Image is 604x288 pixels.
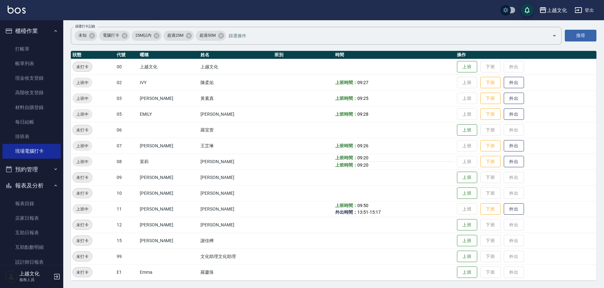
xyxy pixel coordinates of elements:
button: 搜尋 [565,30,596,41]
td: [PERSON_NAME] [138,201,199,217]
button: 下班 [480,77,501,89]
div: 超過50M [196,31,226,41]
button: 上班 [457,172,477,183]
span: 上班中 [72,79,92,86]
td: [PERSON_NAME] [138,233,199,248]
th: 狀態 [71,51,115,59]
td: Emma [138,264,199,280]
button: Open [549,31,559,41]
td: 10 [115,185,138,201]
td: 12 [115,217,138,233]
button: 下班 [480,108,501,120]
td: 茉莉 [138,154,199,169]
td: 03 [115,90,138,106]
a: 打帳單 [3,42,61,56]
button: 上班 [457,61,477,73]
button: 上班 [457,251,477,262]
td: [PERSON_NAME] [199,217,273,233]
td: 02 [115,75,138,90]
a: 現金收支登錄 [3,71,61,85]
td: IVY [138,75,199,90]
a: 每日結帳 [3,115,61,129]
button: 外出 [504,203,524,215]
button: 外出 [504,108,524,120]
td: [PERSON_NAME] [138,185,199,201]
span: 未打卡 [73,190,92,197]
b: 上班時間： [335,155,357,160]
span: 15:17 [370,210,381,215]
td: - [334,201,455,217]
td: [PERSON_NAME] [199,106,273,122]
span: 09:20 [357,155,368,160]
td: 11 [115,201,138,217]
b: 上班時間： [335,112,357,117]
b: 上班時間： [335,203,357,208]
a: 店家日報表 [3,211,61,225]
b: 外出時間： [335,210,357,215]
td: 上越文化 [199,59,273,75]
span: 25M以內 [132,32,155,39]
a: 材料自購登錄 [3,100,61,115]
th: 姓名 [199,51,273,59]
button: 外出 [504,156,524,168]
td: [PERSON_NAME] [199,154,273,169]
span: 未打卡 [73,253,92,260]
td: 99 [115,248,138,264]
td: 09 [115,169,138,185]
td: [PERSON_NAME] [199,169,273,185]
span: 09:25 [357,96,368,101]
td: [PERSON_NAME] [199,201,273,217]
button: 櫃檯作業 [3,23,61,39]
span: 09:28 [357,112,368,117]
span: 未打卡 [73,127,92,133]
button: 下班 [480,140,501,152]
input: 篩選條件 [227,30,541,41]
td: 王芷琳 [199,138,273,154]
button: 下班 [480,93,501,104]
td: 黃素真 [199,90,273,106]
th: 班別 [273,51,334,59]
span: 電腦打卡 [99,32,123,39]
span: 超過25M [163,32,187,39]
a: 帳單列表 [3,56,61,71]
button: 報表及分析 [3,177,61,194]
div: 電腦打卡 [99,31,130,41]
h5: 上越文化 [19,271,52,277]
td: 羅慶珠 [199,264,273,280]
b: 上班時間： [335,162,357,168]
img: Logo [8,6,26,14]
button: 預約管理 [3,161,61,178]
td: EMILY [138,106,199,122]
td: 文化助理文化助理 [199,248,273,264]
div: 25M以內 [132,31,162,41]
div: 超過25M [163,31,194,41]
td: [PERSON_NAME] [138,138,199,154]
span: 未打卡 [73,222,92,228]
b: 上班時間： [335,96,357,101]
a: 報表目錄 [3,196,61,211]
td: 羅宜萱 [199,122,273,138]
a: 互助點數明細 [3,240,61,254]
div: 上越文化 [547,6,567,14]
td: 00 [115,59,138,75]
td: [PERSON_NAME] [199,185,273,201]
button: 上越文化 [537,4,570,17]
button: 上班 [457,187,477,199]
button: 下班 [480,156,501,168]
label: 篩選打卡記錄 [75,24,95,29]
button: 外出 [504,140,524,152]
td: 05 [115,106,138,122]
td: 06 [115,122,138,138]
th: 時間 [334,51,455,59]
span: 未知 [75,32,90,39]
button: 外出 [504,93,524,104]
span: 上班中 [72,95,92,102]
td: 陳柔佑 [199,75,273,90]
th: 代號 [115,51,138,59]
button: 下班 [480,203,501,215]
span: 未打卡 [73,237,92,244]
a: 排班表 [3,129,61,144]
span: 未打卡 [73,174,92,181]
a: 設計師日報表 [3,255,61,269]
b: 上班時間： [335,80,357,85]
